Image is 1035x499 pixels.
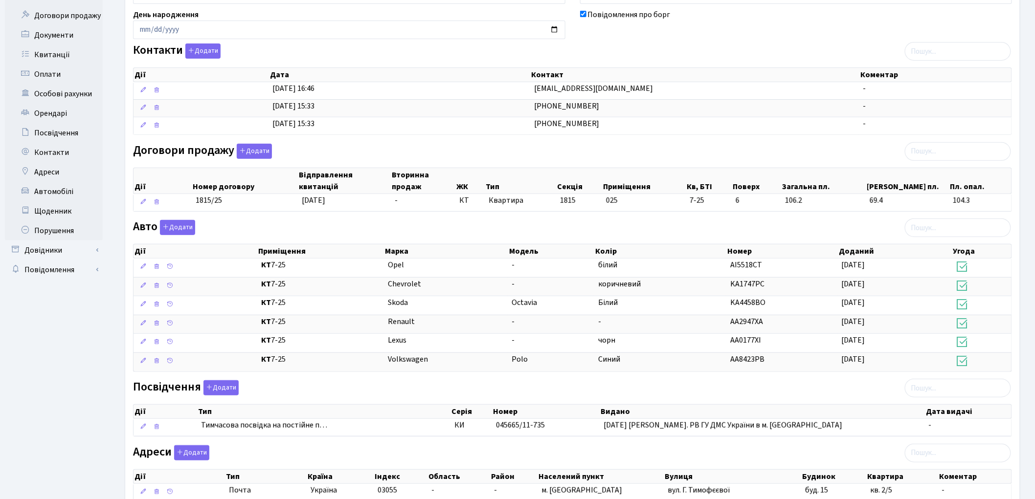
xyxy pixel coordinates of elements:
[863,83,866,94] span: -
[196,195,222,206] span: 1815/25
[134,168,192,194] th: Дії
[225,470,307,483] th: Тип
[598,316,601,327] span: -
[229,485,251,496] span: Почта
[5,65,103,84] a: Оплати
[598,297,618,308] span: Білий
[929,420,932,431] span: -
[512,297,538,308] span: Octavia
[512,316,515,327] span: -
[925,405,1012,418] th: Дата видачі
[431,485,434,496] span: -
[938,470,1012,483] th: Коментар
[5,260,103,280] a: Повідомлення
[842,354,865,365] span: [DATE]
[730,335,761,346] span: АА0177ХІ
[863,101,866,111] span: -
[668,485,730,496] span: вул. Г. Тимофєєвої
[726,244,838,258] th: Номер
[201,379,239,396] a: Додати
[870,485,892,496] span: кв. 2/5
[273,101,315,111] span: [DATE] 15:33
[160,220,195,235] button: Авто
[388,335,406,346] span: Lexus
[307,470,374,483] th: Країна
[5,201,103,221] a: Щоденник
[234,142,272,159] a: Додати
[133,445,209,460] label: Адреси
[838,244,952,258] th: Доданий
[905,379,1011,397] input: Пошук...
[805,485,828,496] span: буд. 15
[842,260,865,270] span: [DATE]
[494,485,497,496] span: -
[686,168,732,194] th: Кв, БТІ
[391,168,455,194] th: Вторинна продаж
[949,168,1012,194] th: Пл. опал.
[203,380,239,395] button: Посвідчення
[730,354,765,365] span: AA8423PB
[261,260,380,271] span: 7-25
[133,144,272,159] label: Договори продажу
[842,316,865,327] span: [DATE]
[237,144,272,159] button: Договори продажу
[802,470,867,483] th: Будинок
[905,142,1011,161] input: Пошук...
[192,168,298,194] th: Номер договору
[560,195,576,206] span: 1815
[5,182,103,201] a: Автомобілі
[736,195,777,206] span: 6
[5,240,103,260] a: Довідники
[512,279,515,289] span: -
[157,218,195,236] a: Додати
[261,354,271,365] b: КТ
[5,221,103,240] a: Порушення
[261,335,380,346] span: 7-25
[905,444,1011,462] input: Пошук...
[538,470,664,483] th: Населений пункт
[530,68,859,82] th: Контакт
[261,316,380,327] span: 7-25
[842,279,865,289] span: [DATE]
[867,470,939,483] th: Квартира
[594,244,726,258] th: Колір
[172,443,209,460] a: Додати
[730,297,765,308] span: KA4458BO
[5,6,103,25] a: Договори продажу
[5,45,103,65] a: Квитанції
[905,42,1011,61] input: Пошук...
[604,420,842,431] span: [DATE] [PERSON_NAME]. РВ ГУ ДМС України в м. [GEOGRAPHIC_DATA]
[261,354,380,365] span: 7-25
[454,420,465,431] span: КИ
[598,260,617,270] span: білий
[730,260,762,270] span: AI5518CT
[541,485,622,496] span: м. [GEOGRAPHIC_DATA]
[133,9,199,21] label: День народження
[863,118,866,129] span: -
[606,195,618,206] span: 025
[388,354,428,365] span: Volkswagen
[311,485,370,496] span: Україна
[261,316,271,327] b: КТ
[302,195,325,206] span: [DATE]
[5,25,103,45] a: Документи
[395,195,398,206] span: -
[384,244,508,258] th: Марка
[5,104,103,123] a: Орендарі
[388,260,404,270] span: Opel
[493,405,600,418] th: Номер
[388,297,408,308] span: Skoda
[782,168,866,194] th: Загальна пл.
[485,168,556,194] th: Тип
[5,143,103,162] a: Контакти
[491,470,538,483] th: Район
[134,470,225,483] th: Дії
[598,335,615,346] span: чорн
[198,405,451,418] th: Тип
[134,405,198,418] th: Дії
[261,260,271,270] b: КТ
[859,68,1012,82] th: Коментар
[512,335,515,346] span: -
[690,195,728,206] span: 7-25
[730,279,765,289] span: KA1747PC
